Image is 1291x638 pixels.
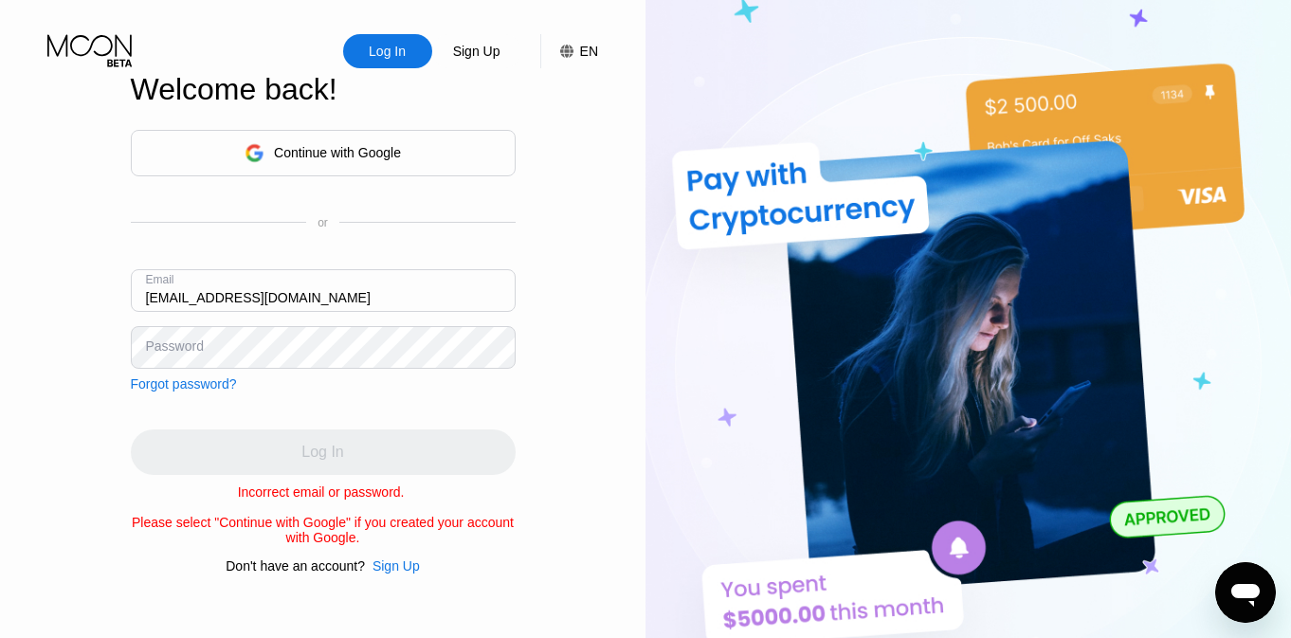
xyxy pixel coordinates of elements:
div: Log In [367,42,408,61]
div: Continue with Google [131,130,516,176]
div: Continue with Google [274,145,401,160]
div: Log In [343,34,432,68]
iframe: Knap til at åbne messaging-vindue [1215,562,1276,623]
div: Password [146,338,204,354]
div: Incorrect email or password. Please select "Continue with Google" if you created your account wit... [131,484,516,545]
div: or [318,216,328,229]
div: Sign Up [365,558,420,574]
div: Don't have an account? [226,558,365,574]
div: Sign Up [373,558,420,574]
div: Sign Up [432,34,521,68]
div: EN [580,44,598,59]
div: Forgot password? [131,376,237,392]
div: EN [540,34,598,68]
div: Email [146,273,174,286]
div: Welcome back! [131,72,516,107]
div: Sign Up [451,42,502,61]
